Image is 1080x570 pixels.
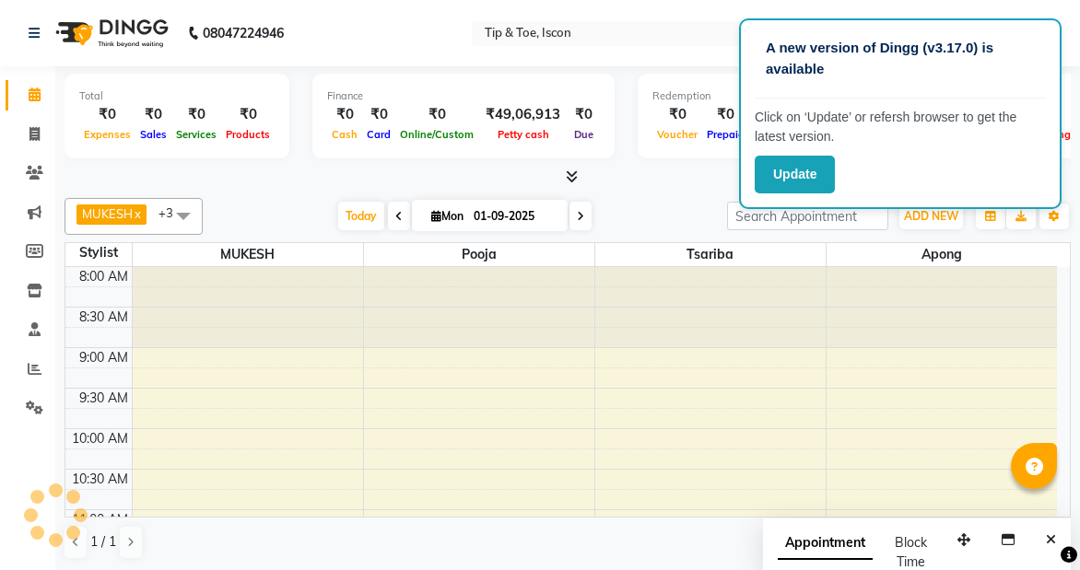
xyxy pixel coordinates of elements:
[755,156,835,193] button: Update
[327,104,362,125] div: ₹0
[76,267,132,286] div: 8:00 AM
[569,128,598,141] span: Due
[79,104,135,125] div: ₹0
[171,128,221,141] span: Services
[221,104,275,125] div: ₹0
[76,348,132,367] div: 9:00 AM
[904,209,958,223] span: ADD NEW
[755,108,1046,146] p: Click on ‘Update’ or refersh browser to get the latest version.
[221,128,275,141] span: Products
[493,128,554,141] span: Petty cash
[478,104,568,125] div: ₹49,06,913
[364,243,594,266] span: Pooja
[158,205,187,220] span: +3
[702,104,749,125] div: ₹0
[203,7,284,59] b: 08047224946
[79,88,275,104] div: Total
[468,203,560,230] input: 2025-09-01
[327,88,600,104] div: Finance
[652,88,900,104] div: Redemption
[76,389,132,408] div: 9:30 AM
[595,243,826,266] span: Tsariba
[395,104,478,125] div: ₹0
[171,104,221,125] div: ₹0
[1003,496,1062,552] iframe: chat widget
[362,104,395,125] div: ₹0
[82,206,133,221] span: MUKESH
[76,308,132,327] div: 8:30 AM
[895,534,927,570] span: Block Time
[568,104,600,125] div: ₹0
[899,204,963,229] button: ADD NEW
[702,128,749,141] span: Prepaid
[90,532,116,552] span: 1 / 1
[338,202,384,230] span: Today
[133,206,141,221] a: x
[68,510,132,529] div: 11:00 AM
[766,38,1035,79] p: A new version of Dingg (v3.17.0) is available
[135,104,171,125] div: ₹0
[47,7,173,59] img: logo
[427,209,468,223] span: Mon
[135,128,171,141] span: Sales
[327,128,362,141] span: Cash
[362,128,395,141] span: Card
[68,429,132,448] div: 10:00 AM
[395,128,478,141] span: Online/Custom
[652,104,702,125] div: ₹0
[68,470,132,489] div: 10:30 AM
[778,527,873,560] span: Appointment
[133,243,363,266] span: MUKESH
[652,128,702,141] span: Voucher
[727,202,888,230] input: Search Appointment
[65,243,132,262] div: Stylist
[827,243,1058,266] span: Apong
[79,128,135,141] span: Expenses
